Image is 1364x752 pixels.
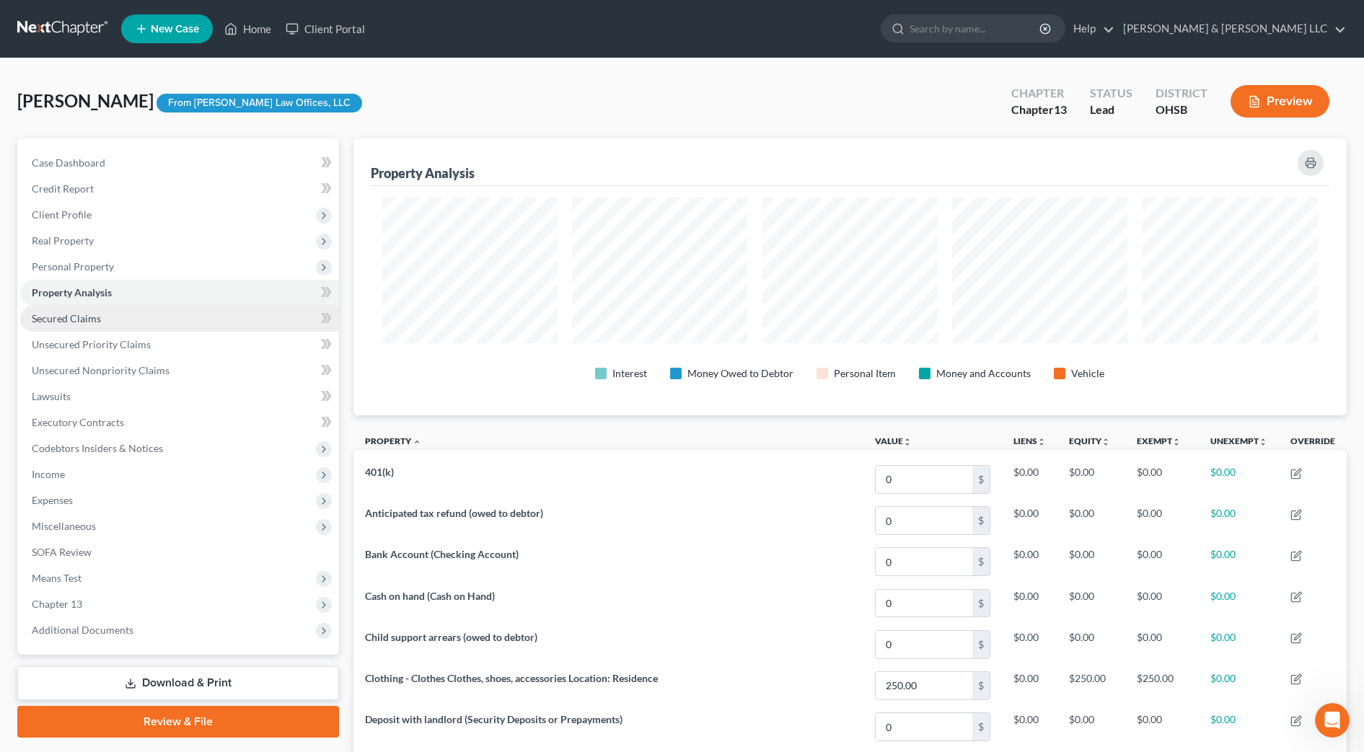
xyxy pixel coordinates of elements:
span: Help [229,486,252,496]
div: Money and Accounts [936,366,1031,381]
a: Liensunfold_more [1013,435,1046,446]
td: $250.00 [1057,665,1125,706]
input: 0.00 [876,507,972,534]
div: We typically reply in a few hours [30,197,241,212]
span: [PERSON_NAME] [17,90,154,111]
span: 401(k) [365,466,394,478]
div: Statement of Financial Affairs - Payments Made in the Last 90 days [21,299,268,341]
span: Lawsuits [32,390,71,402]
span: Messages [120,486,170,496]
div: From [PERSON_NAME] Law Offices, LLC [157,94,362,113]
div: Amendments [21,341,268,368]
i: unfold_more [903,438,912,446]
span: Executory Contracts [32,416,124,428]
input: 0.00 [876,548,972,575]
iframe: Intercom live chat [1315,703,1350,738]
td: $0.00 [1199,706,1279,747]
a: Client Portal [278,16,372,42]
td: $250.00 [1125,665,1199,706]
td: $0.00 [1125,624,1199,665]
td: $0.00 [1057,583,1125,624]
input: 0.00 [876,672,972,699]
div: Close [248,23,274,49]
span: Deposit with landlord (Security Deposits or Prepayments) [365,713,622,725]
a: Valueunfold_more [875,435,912,446]
div: Money Owed to Debtor [687,366,793,381]
td: $0.00 [1002,665,1057,706]
td: $0.00 [1002,583,1057,624]
th: Override [1279,427,1347,459]
td: $0.00 [1057,624,1125,665]
div: $ [972,590,990,617]
td: $0.00 [1125,541,1199,583]
td: $0.00 [1125,583,1199,624]
td: $0.00 [1199,624,1279,665]
span: Property Analysis [32,286,112,298]
span: Client Profile [32,208,92,221]
td: $0.00 [1057,459,1125,500]
div: $ [972,507,990,534]
a: Review & File [17,706,339,738]
div: Vehicle [1071,366,1104,381]
div: Attorney's Disclosure of Compensation [30,278,242,293]
td: $0.00 [1057,541,1125,583]
a: Case Dashboard [20,150,339,176]
td: $0.00 [1002,624,1057,665]
img: Profile image for Emma [141,23,170,52]
a: Secured Claims [20,306,339,332]
img: Profile image for Lindsey [196,23,225,52]
div: Status [1090,85,1132,102]
button: Help [193,450,289,508]
a: Equityunfold_more [1069,435,1110,446]
span: Anticipated tax refund (owed to debtor) [365,507,543,519]
div: $ [972,631,990,658]
span: Means Test [32,572,82,584]
td: $0.00 [1002,459,1057,500]
a: Executory Contracts [20,410,339,435]
input: 0.00 [876,466,972,493]
input: 0.00 [876,713,972,740]
a: Property expand_less [365,435,421,446]
td: $0.00 [1057,706,1125,747]
span: Search for help [30,245,117,260]
td: $0.00 [1002,706,1057,747]
a: Exemptunfold_more [1137,435,1181,446]
div: Send us a message [30,182,241,197]
div: OHSB [1156,102,1207,118]
i: unfold_more [1101,438,1110,446]
span: Cash on hand (Cash on Hand) [365,590,495,602]
span: Income [32,468,65,480]
a: Home [217,16,278,42]
span: Clothing - Clothes Clothes, shoes, accessories Location: Residence [365,672,658,684]
span: Real Property [32,234,94,247]
i: unfold_more [1037,438,1046,446]
input: 0.00 [876,590,972,617]
td: $0.00 [1002,500,1057,541]
div: Chapter [1011,102,1067,118]
td: $0.00 [1199,500,1279,541]
span: Unsecured Nonpriority Claims [32,364,170,376]
td: $0.00 [1199,583,1279,624]
span: Case Dashboard [32,156,105,169]
a: Lawsuits [20,384,339,410]
span: Child support arrears (owed to debtor) [365,631,537,643]
button: Messages [96,450,192,508]
span: Credit Report [32,182,94,195]
td: $0.00 [1125,500,1199,541]
div: Send us a messageWe typically reply in a few hours [14,169,274,224]
span: Miscellaneous [32,520,96,532]
span: Codebtors Insiders & Notices [32,442,163,454]
td: $0.00 [1125,706,1199,747]
div: Lead [1090,102,1132,118]
i: unfold_more [1259,438,1267,446]
div: $ [972,672,990,699]
div: Chapter [1011,85,1067,102]
div: District [1156,85,1207,102]
td: $0.00 [1199,459,1279,500]
p: Hi there! [29,102,260,127]
span: Secured Claims [32,312,101,324]
div: $ [972,713,990,740]
input: 0.00 [876,631,972,658]
a: Download & Print [17,666,339,700]
div: Statement of Financial Affairs - Promise to Help Pay Creditors [21,368,268,410]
